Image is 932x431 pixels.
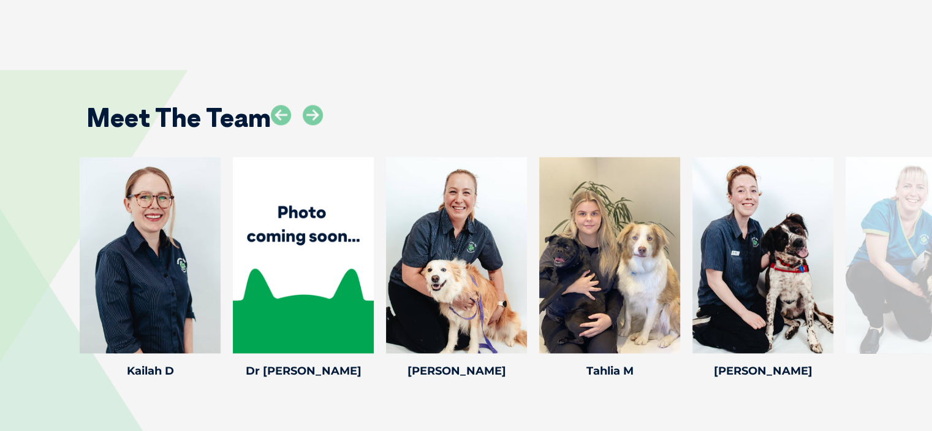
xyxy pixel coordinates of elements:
[86,105,271,131] h2: Meet The Team
[539,365,680,376] h4: Tahlia M
[233,365,374,376] h4: Dr [PERSON_NAME]
[386,365,527,376] h4: [PERSON_NAME]
[692,365,833,376] h4: [PERSON_NAME]
[80,365,221,376] h4: Kailah D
